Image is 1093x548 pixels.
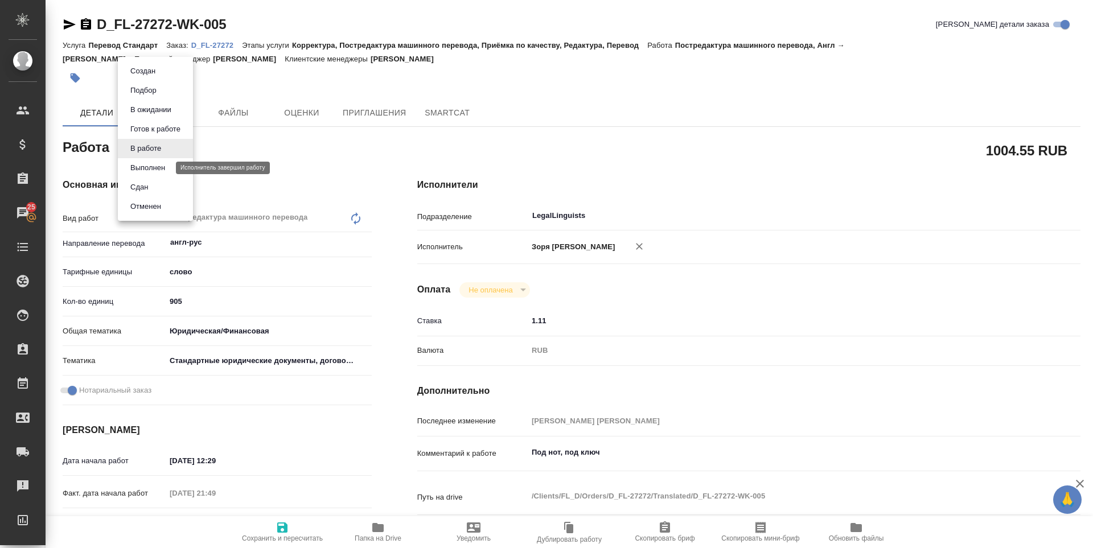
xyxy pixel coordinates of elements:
button: Отменен [127,200,165,213]
button: В ожидании [127,104,175,116]
button: В работе [127,142,165,155]
button: Готов к работе [127,123,184,135]
button: Сдан [127,181,151,193]
button: Создан [127,65,159,77]
button: Выполнен [127,162,169,174]
button: Подбор [127,84,160,97]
